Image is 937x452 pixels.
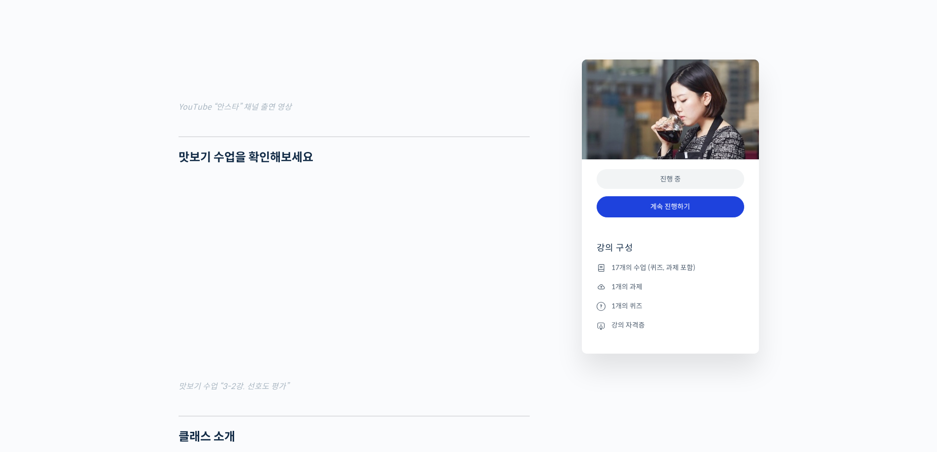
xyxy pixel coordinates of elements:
[597,169,744,189] div: 진행 중
[3,312,65,336] a: 홈
[152,327,164,334] span: 설정
[179,102,292,112] mark: YouTube “안스타” 채널 출연 영상
[597,300,744,312] li: 1개의 퀴즈
[65,312,127,336] a: 대화
[597,262,744,273] li: 17개의 수업 (퀴즈, 과제 포함)
[597,281,744,293] li: 1개의 과제
[179,150,313,165] strong: 맛보기 수업을 확인해보세요
[597,196,744,217] a: 계속 진행하기
[179,429,235,444] strong: 클래스 소개
[31,327,37,334] span: 홈
[90,327,102,335] span: 대화
[597,242,744,262] h4: 강의 구성
[127,312,189,336] a: 설정
[179,381,289,392] mark: 맛보기 수업 “3-2강. 선호도 평가”
[597,320,744,331] li: 강의 자격증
